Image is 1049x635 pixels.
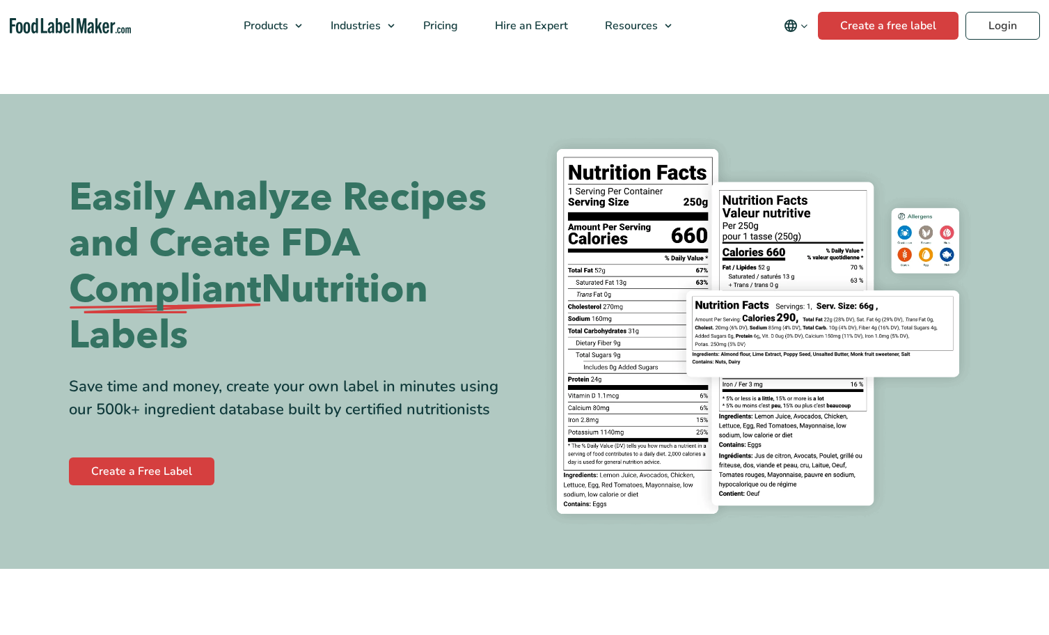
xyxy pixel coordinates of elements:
a: Food Label Maker homepage [10,18,132,34]
span: Products [239,18,290,33]
a: Login [965,12,1040,40]
span: Compliant [69,267,261,313]
span: Industries [326,18,382,33]
div: Save time and money, create your own label in minutes using our 500k+ ingredient database built b... [69,375,514,421]
span: Pricing [419,18,459,33]
span: Hire an Expert [491,18,569,33]
a: Create a Free Label [69,457,214,485]
a: Create a free label [818,12,959,40]
h1: Easily Analyze Recipes and Create FDA Nutrition Labels [69,175,514,359]
span: Resources [601,18,659,33]
button: Change language [774,12,818,40]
